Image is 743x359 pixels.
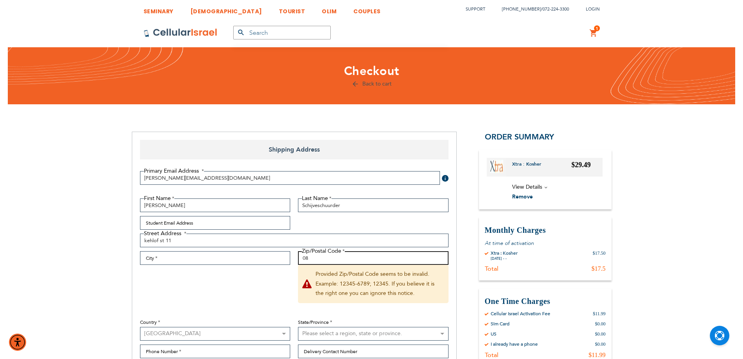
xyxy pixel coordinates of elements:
[140,140,449,159] span: Shipping Address
[586,6,600,12] span: Login
[491,311,550,317] div: Cellular Israel Activation Fee
[279,2,305,16] a: TOURIST
[144,28,218,38] img: Cellular Israel Logo
[593,311,606,317] div: $11.99
[502,6,541,12] a: [PHONE_NUMBER]
[353,2,381,16] a: COUPLES
[322,2,337,16] a: OLIM
[512,193,533,200] span: Remove
[485,239,606,247] p: At time of activation
[466,6,485,12] a: Support
[595,341,606,347] div: $0.00
[485,351,498,359] div: Total
[190,2,262,16] a: [DEMOGRAPHIC_DATA]
[512,183,542,191] span: View Details
[571,161,591,169] span: $29.49
[491,341,538,347] div: I already have a phone
[589,29,598,38] a: 1
[491,331,497,337] div: US
[9,334,26,351] div: Accessibility Menu
[596,25,598,32] span: 1
[351,80,392,88] a: Back to cart
[233,26,331,39] input: Search
[490,160,503,173] img: Xtra : Kosher
[344,63,399,79] span: Checkout
[589,351,605,359] div: $11.99
[512,161,547,173] a: Xtra : Kosher
[595,321,606,327] div: $0.00
[494,4,569,15] li: /
[485,296,606,307] h3: One Time Charges
[491,250,518,256] div: Xtra : Kosher
[144,2,174,16] a: SEMINARY
[592,265,606,273] div: $17.5
[485,225,606,236] h3: Monthly Charges
[543,6,569,12] a: 072-224-3300
[485,265,498,273] div: Total
[491,321,509,327] div: Sim Card
[491,256,518,261] div: [DATE] - -
[595,331,606,337] div: $0.00
[593,250,606,261] div: $17.50
[485,132,554,142] span: Order Summary
[298,265,449,303] span: Provided Zip/Postal Code seems to be invalid. Example: 12345-6789; 12345. If you believe it is th...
